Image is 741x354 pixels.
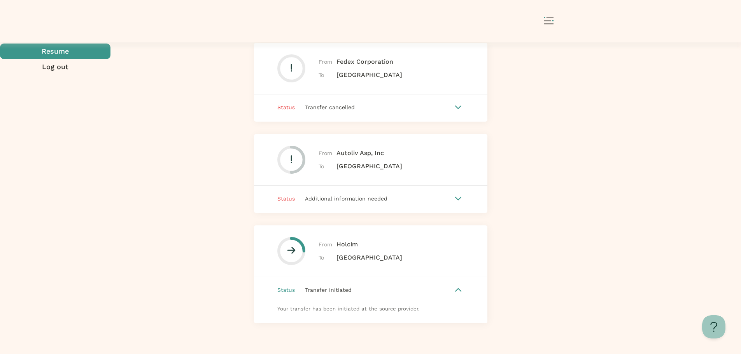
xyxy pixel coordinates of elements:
div: Your transfer has been initiated at the source provider. [254,303,487,323]
span: Status [277,194,295,203]
span: [GEOGRAPHIC_DATA] [336,162,402,171]
span: From [319,149,336,157]
span: [GEOGRAPHIC_DATA] [336,70,402,80]
span: Autoliv Asp, Inc [336,148,384,158]
span: To [319,253,336,262]
button: Status Transfer cancelled [254,94,487,120]
span: Status [277,103,295,112]
span: To [319,71,336,79]
span: [GEOGRAPHIC_DATA] [336,253,402,262]
iframe: Help Scout Beacon - Open [702,315,725,338]
button: Status Transfer initiatedYour transfer has been initiated at the source provider. [254,277,487,323]
span: Transfer cancelled [305,104,355,110]
span: Fedex Corporation [336,57,393,66]
span: Holcim [336,240,358,249]
span: From [319,240,336,249]
span: Transfer initiated [305,287,352,293]
span: Status [277,286,295,294]
button: Status Additional information needed [254,186,487,211]
span: From [319,58,336,66]
span: Additional information needed [305,195,387,202]
span: To [319,162,336,171]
